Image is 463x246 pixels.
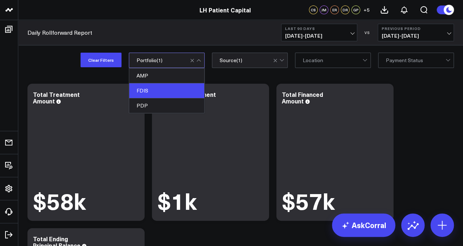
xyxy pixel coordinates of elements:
button: Last 90 Days[DATE]-[DATE] [281,24,357,41]
div: GP [351,5,360,14]
span: [DATE] - [DATE] [382,33,450,39]
div: Total Financed Amount [282,90,323,105]
div: VS [361,30,374,35]
div: Source ( 1 ) [220,57,242,63]
button: Previous Period[DATE]-[DATE] [378,24,454,41]
a: LH Patient Capital [199,6,251,14]
div: $1k [157,189,197,212]
div: CS [309,5,318,14]
button: +5 [362,5,371,14]
a: Daily Rollforward Report [27,29,92,37]
span: + 5 [363,7,370,12]
div: PDP [129,98,204,113]
a: AskCorral [332,213,395,237]
div: FDIS [129,83,204,98]
div: ER [330,5,339,14]
div: DR [341,5,350,14]
div: $58k [33,189,86,212]
div: JM [320,5,328,14]
button: Clear Filters [81,53,122,67]
b: Last 90 Days [285,26,353,31]
span: [DATE] - [DATE] [285,33,353,39]
b: Previous Period [382,26,450,31]
div: Total Treatment Amount [33,90,80,105]
div: $57k [282,189,335,212]
div: AMP [129,68,204,83]
div: Portfolio ( 1 ) [137,57,163,63]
